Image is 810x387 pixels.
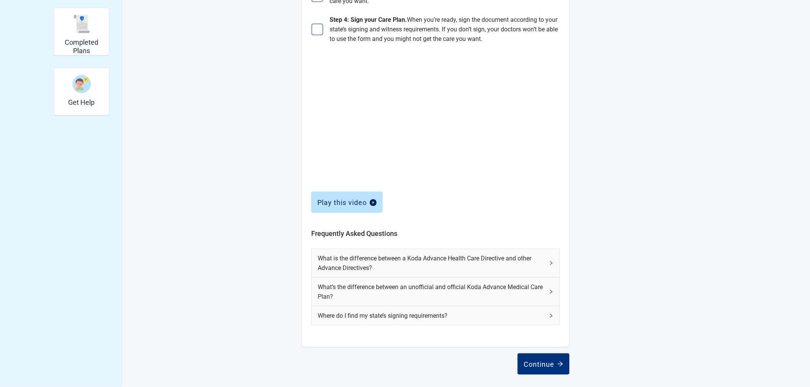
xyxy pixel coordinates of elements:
[557,361,563,367] span: arrow-right
[549,289,554,294] span: right
[54,8,109,55] div: Completed Plans
[312,278,560,306] div: What’s the difference between an unofficial and official Koda Advance Medical Care Plan?
[312,249,560,277] div: What is the difference between a Koda Advance Health Care Directive and other Advance Directives?
[68,98,95,107] h2: Get Help
[311,23,323,36] img: Check
[312,306,560,325] div: Where do I find my state’s signing requirements?
[311,55,541,175] iframe: Advance Directive
[549,261,554,265] span: right
[311,228,560,239] h2: Frequently Asked Questions
[518,353,570,375] button: Continuearrow-right
[57,38,106,55] h2: Completed Plans
[72,15,91,33] img: svg%3e
[317,198,377,206] div: Play this video
[318,282,544,301] span: What’s the difference between an unofficial and official Koda Advance Medical Care Plan?
[72,75,91,93] img: person-question-x68TBcxA.svg
[318,254,544,273] span: What is the difference between a Koda Advance Health Care Directive and other Advance Directives?
[549,314,554,318] span: right
[370,199,377,206] span: play-circle
[54,68,109,115] div: Get Help
[318,311,544,320] span: Where do I find my state’s signing requirements?
[524,360,563,368] div: Continue
[330,16,558,42] span: When you’re ready, sign the document according to your state’s signing and witness requirements. ...
[330,16,407,23] span: Step 4: Sign your Care Plan.
[311,192,383,213] button: Play this videoplay-circle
